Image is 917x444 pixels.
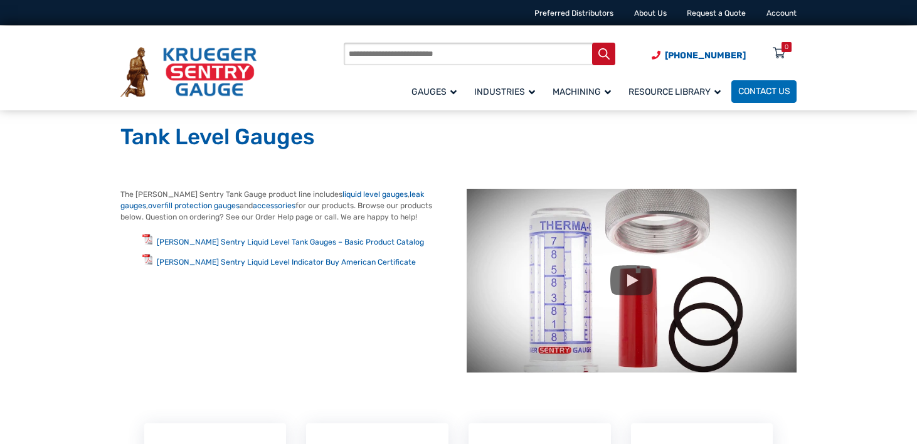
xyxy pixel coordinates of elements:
a: Machining [546,78,622,104]
img: Krueger Sentry Gauge [120,47,257,97]
a: About Us [634,9,667,18]
p: The [PERSON_NAME] Sentry Tank Gauge product line includes , , and for our products. Browse our pr... [120,189,450,223]
a: Resource Library [622,78,731,104]
img: Tank Level Gauges [467,189,797,373]
span: Resource Library [628,87,721,97]
span: [PHONE_NUMBER] [665,50,746,61]
a: Phone Number (920) 434-8860 [652,49,746,62]
span: Gauges [411,87,457,97]
a: liquid level gauges [342,190,408,199]
span: Machining [553,87,611,97]
a: Contact Us [731,80,797,103]
div: 0 [785,42,788,52]
a: Request a Quote [687,9,746,18]
a: Account [766,9,797,18]
a: accessories [253,201,295,210]
h1: Tank Level Gauges [120,124,797,151]
a: [PERSON_NAME] Sentry Liquid Level Indicator Buy American Certificate [157,258,416,267]
span: Contact Us [738,87,790,97]
a: [PERSON_NAME] Sentry Liquid Level Tank Gauges – Basic Product Catalog [157,238,424,246]
a: Industries [467,78,546,104]
a: overfill protection gauges [148,201,240,210]
span: Industries [474,87,535,97]
a: Gauges [405,78,467,104]
a: Preferred Distributors [534,9,613,18]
